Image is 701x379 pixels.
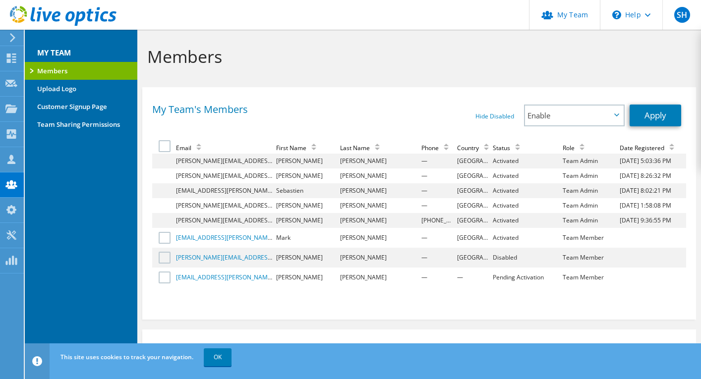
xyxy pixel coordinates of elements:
[176,233,321,242] a: [EMAIL_ADDRESS][PERSON_NAME][DOMAIN_NAME]
[618,213,686,228] td: [DATE] 9:36:55 PM
[561,213,618,228] td: Team Admin
[420,168,456,183] td: —
[25,98,137,115] a: Customer Signup Page
[456,183,491,198] td: [GEOGRAPHIC_DATA]
[276,144,321,152] div: First Name
[339,213,420,228] td: [PERSON_NAME]
[339,248,420,268] td: [PERSON_NAME]
[456,213,491,228] td: [GEOGRAPHIC_DATA]
[618,183,686,198] td: [DATE] 8:02:21 PM
[561,154,618,168] td: Team Admin
[340,144,385,152] div: Last Name
[60,353,193,361] span: This site uses cookies to track your navigation.
[456,228,491,248] td: [GEOGRAPHIC_DATA]
[204,348,232,366] a: OK
[563,144,589,152] div: Role
[339,168,420,183] td: [PERSON_NAME]
[175,198,274,213] td: [PERSON_NAME][EMAIL_ADDRESS][PERSON_NAME][DOMAIN_NAME]
[420,213,456,228] td: [PHONE_NUMBER]
[527,109,611,121] span: Enable
[561,183,618,198] td: Team Admin
[493,144,525,152] div: Status
[491,268,561,287] td: Pending Activation
[275,183,339,198] td: Sebastien
[618,168,686,183] td: [DATE] 8:26:32 PM
[561,248,618,268] td: Team Member
[491,154,561,168] td: Activated
[618,154,686,168] td: [DATE] 5:03:36 PM
[275,213,339,228] td: [PERSON_NAME]
[475,112,514,120] a: Hide Disabled
[176,273,321,281] a: [EMAIL_ADDRESS][PERSON_NAME][DOMAIN_NAME]
[275,198,339,213] td: [PERSON_NAME]
[456,248,491,268] td: [GEOGRAPHIC_DATA]
[420,154,456,168] td: —
[275,228,339,248] td: Mark
[456,268,491,287] td: —
[491,228,561,248] td: Activated
[175,168,274,183] td: [PERSON_NAME][EMAIL_ADDRESS][PERSON_NAME][DOMAIN_NAME]
[147,46,686,67] h1: Members
[275,268,339,287] td: [PERSON_NAME]
[561,168,618,183] td: Team Admin
[159,140,173,152] label: Select one or more accounts below
[339,183,420,198] td: [PERSON_NAME]
[456,168,491,183] td: [GEOGRAPHIC_DATA]
[339,154,420,168] td: [PERSON_NAME]
[339,228,420,248] td: [PERSON_NAME]
[420,268,456,287] td: —
[491,198,561,213] td: Activated
[620,144,679,152] div: Date Registered
[561,198,618,213] td: Team Admin
[612,10,621,19] svg: \n
[420,183,456,198] td: —
[275,168,339,183] td: [PERSON_NAME]
[561,228,618,248] td: Team Member
[420,198,456,213] td: —
[175,154,274,168] td: [PERSON_NAME][EMAIL_ADDRESS][PERSON_NAME][DOMAIN_NAME]
[457,144,494,152] div: Country
[275,154,339,168] td: [PERSON_NAME]
[491,183,561,198] td: Activated
[176,144,206,152] div: Email
[420,248,456,268] td: —
[339,268,420,287] td: [PERSON_NAME]
[25,80,137,98] a: Upload Logo
[561,268,618,287] td: Team Member
[421,144,454,152] div: Phone
[491,168,561,183] td: Activated
[25,115,137,133] a: Team Sharing Permissions
[175,183,274,198] td: [EMAIL_ADDRESS][PERSON_NAME][DOMAIN_NAME]
[25,62,137,80] a: Members
[618,198,686,213] td: [DATE] 1:58:08 PM
[630,105,681,126] a: Apply
[491,213,561,228] td: Activated
[456,198,491,213] td: [GEOGRAPHIC_DATA]
[674,7,690,23] span: SH
[25,37,137,58] h3: MY TEAM
[456,154,491,168] td: [GEOGRAPHIC_DATA]
[175,213,274,228] td: [PERSON_NAME][EMAIL_ADDRESS][PERSON_NAME][DOMAIN_NAME]
[420,228,456,248] td: —
[176,253,368,262] a: [PERSON_NAME][EMAIL_ADDRESS][PERSON_NAME][DOMAIN_NAME]
[491,248,561,268] td: Disabled
[339,198,420,213] td: [PERSON_NAME]
[275,248,339,268] td: [PERSON_NAME]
